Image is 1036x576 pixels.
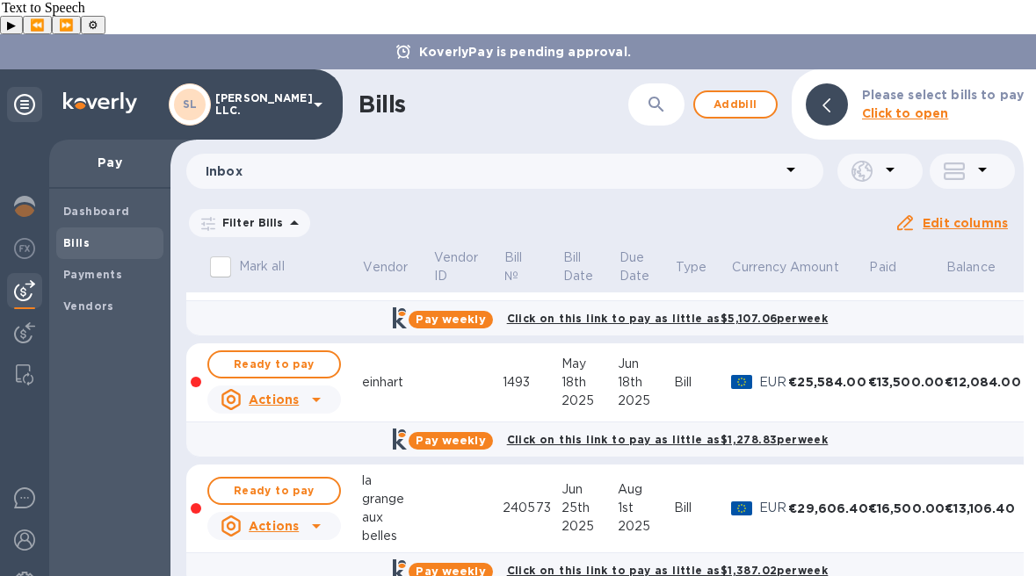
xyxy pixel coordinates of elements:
p: Type [676,258,707,277]
b: Pay weekly [416,313,485,326]
div: 2025 [561,392,618,410]
p: Balance [946,258,996,277]
button: Forward [52,16,81,34]
div: 240573 [503,499,561,517]
p: Currency [732,258,786,277]
button: Settings [81,16,105,34]
div: €12,084.00 [945,373,1021,391]
span: Bill № [504,248,561,285]
button: Addbill [693,90,778,119]
span: Vendor [363,258,431,277]
b: Click on this link to pay as little as $1,278.83 per week [507,433,829,446]
b: Bills [63,236,90,249]
u: Actions [249,519,299,533]
b: Pay weekly [416,434,485,447]
div: 1493 [503,373,561,392]
p: Amount [790,258,839,277]
b: Please select bills to pay [862,88,1024,102]
div: einhart [362,373,432,392]
span: Balance [946,258,1018,277]
p: EUR [759,373,788,392]
p: Filter Bills [215,215,284,230]
b: Click on this link to pay as little as $5,107.06 per week [507,312,829,325]
p: Pay [63,154,156,171]
div: 1st [618,499,674,517]
b: Payments [63,268,122,281]
span: Bill Date [563,248,617,285]
span: Paid [869,258,919,277]
div: 18th [618,373,674,392]
div: €29,606.40 [788,500,868,517]
div: 2025 [561,517,618,536]
div: €13,500.00 [868,373,945,391]
span: Add bill [709,94,762,115]
p: Vendor ID [434,248,479,285]
span: Vendor ID [434,248,502,285]
div: Aug [618,480,674,499]
div: May [561,355,618,373]
span: Type [676,258,730,277]
div: Bill [674,373,731,392]
b: SL [183,97,198,111]
p: [PERSON_NAME] LLC. [215,92,303,117]
p: Bill № [504,248,538,285]
div: belles [362,527,432,545]
div: grange [362,490,432,508]
p: Inbox [206,162,780,180]
img: Foreign exchange [14,238,35,259]
b: Click to open [862,106,949,120]
div: Unpin categories [7,87,42,122]
p: Vendor [363,258,408,277]
div: Jun [561,480,618,499]
p: Paid [869,258,896,277]
p: Mark all [239,257,285,276]
button: Previous [23,16,52,34]
span: Amount [790,258,862,277]
div: 2025 [618,517,674,536]
u: Actions [249,392,299,407]
div: Jun [618,355,674,373]
button: Ready to pay [207,350,341,378]
span: Ready to pay [223,354,325,375]
img: Logo [63,92,137,113]
p: KoverlyPay is pending approval. [410,43,640,61]
div: 2025 [618,392,674,410]
div: Bill [674,499,731,517]
div: aux [362,508,432,527]
b: Vendors [63,299,114,313]
div: la [362,472,432,490]
b: Dashboard [63,205,130,218]
button: Ready to pay [207,477,341,505]
div: €13,106.40 [945,500,1021,517]
p: Bill Date [563,248,594,285]
span: Due Date [619,248,673,285]
div: 18th [561,373,618,392]
div: €16,500.00 [868,500,945,517]
div: 25th [561,499,618,517]
p: EUR [759,499,788,517]
div: €25,584.00 [788,373,868,391]
span: Ready to pay [223,480,325,501]
p: Due Date [619,248,650,285]
h1: Bills [359,90,406,119]
u: Edit columns [923,216,1008,230]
